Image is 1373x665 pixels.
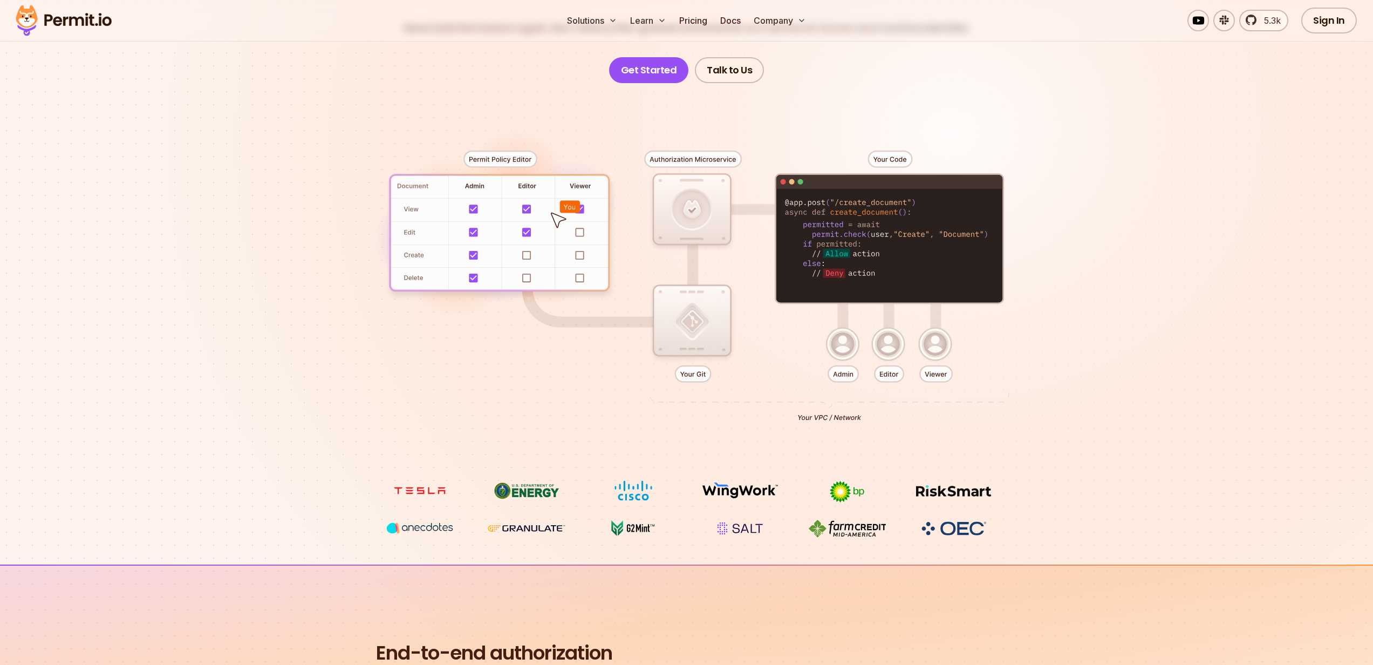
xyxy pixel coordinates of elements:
img: vega [379,518,460,538]
a: Talk to Us [695,57,764,83]
img: Cisco [593,480,674,501]
span: End-to-end authorization [376,642,612,664]
a: Sign In [1301,8,1357,33]
a: 5.3k [1239,10,1288,31]
img: Granulate [486,518,567,539]
button: Solutions [563,10,621,31]
button: Learn [626,10,671,31]
img: Permit logo [11,2,117,39]
a: Pricing [675,10,712,31]
img: OEC [919,520,988,537]
a: Docs [716,10,745,31]
img: bp [807,480,887,503]
img: Farm Credit [807,518,887,539]
img: Wingwork [700,480,781,501]
a: Get Started [609,57,689,83]
span: 5.3k [1258,14,1281,27]
img: G2mint [593,518,674,539]
img: salt [700,518,781,539]
button: Company [749,10,810,31]
img: tesla [379,480,460,501]
img: Risksmart [913,480,994,501]
img: US department of energy [486,480,567,501]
